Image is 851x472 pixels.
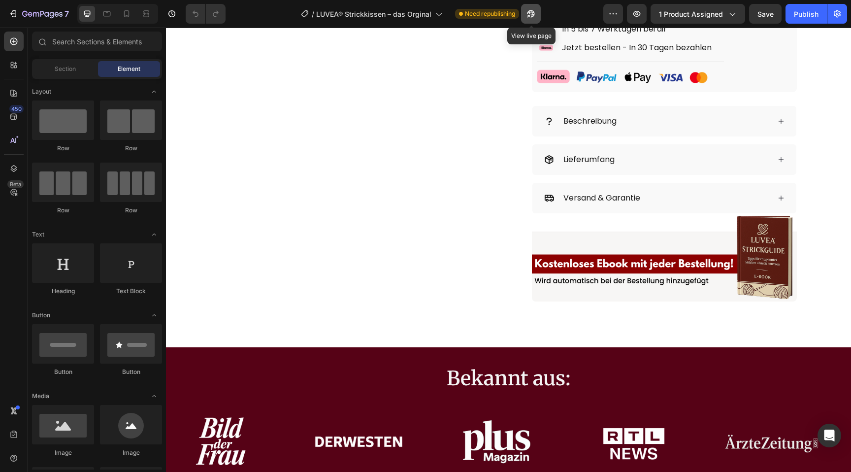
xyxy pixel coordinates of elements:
div: Heading [32,287,94,296]
div: Image [100,448,162,457]
p: Lieferumfang [397,126,449,138]
div: Publish [794,9,818,19]
div: Image [32,448,94,457]
span: Toggle open [146,84,162,100]
div: Text Block [100,287,162,296]
span: Layout [32,87,51,96]
span: LUVEA® Strickkissen – das Orginal [316,9,431,19]
img: gempages_580464914561237512-61cc0f6f-704e-4caa-81d9-012a0d7224a7.png [366,186,631,274]
span: Media [32,392,49,401]
div: Beta [7,180,24,188]
img: Alt image [274,385,387,448]
iframe: Design area [166,28,851,472]
button: 7 [4,4,73,24]
span: Toggle open [146,227,162,242]
div: Row [100,206,162,215]
div: Button [100,368,162,376]
span: Text [32,230,44,239]
div: Row [100,144,162,153]
div: 450 [9,105,24,113]
span: Bekannt aus: [281,338,405,363]
img: Alt image [137,385,250,448]
img: gempages_580464914561237512-cb311404-435c-441c-810c-523bf40fa346.png [373,13,387,27]
div: Row [32,206,94,215]
span: Button [32,311,50,320]
span: / [312,9,314,19]
p: Beschreibung [397,88,451,100]
img: Alt image [549,384,661,448]
input: Search Sections & Elements [32,32,162,51]
span: Need republishing [465,9,515,18]
span: Section [55,65,76,73]
img: gempages_580464914561237512-a526a56f-6d30-4b45-9276-4f50dfece3c8.png [361,40,553,58]
div: Row [32,144,94,153]
span: Toggle open [146,388,162,404]
span: Save [757,10,774,18]
span: Element [118,65,140,73]
p: Versand & Garantie [397,165,474,176]
img: Alt image [412,384,524,448]
div: Open Intercom Messenger [818,424,841,447]
div: Undo/Redo [186,4,226,24]
div: Button [32,368,94,376]
img: Alt image [0,385,113,448]
button: Publish [786,4,827,24]
p: 7 [65,8,69,20]
span: Toggle open [146,307,162,323]
button: 1 product assigned [651,4,745,24]
button: Save [749,4,782,24]
span: 1 product assigned [659,9,723,19]
p: Jetzt bestellen - In 30 Tagen bezahlen [396,13,548,28]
